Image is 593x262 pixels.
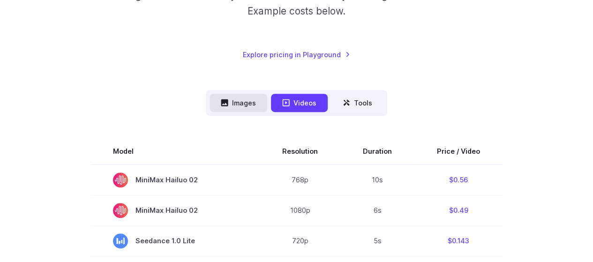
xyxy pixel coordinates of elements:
[340,225,414,256] td: 5s
[414,165,503,195] td: $0.56
[260,195,340,225] td: 1080p
[113,233,237,248] span: Seedance 1.0 Lite
[414,225,503,256] td: $0.143
[271,94,328,112] button: Videos
[260,138,340,165] th: Resolution
[243,49,350,60] a: Explore pricing in Playground
[260,165,340,195] td: 768p
[414,195,503,225] td: $0.49
[210,94,267,112] button: Images
[260,225,340,256] td: 720p
[414,138,503,165] th: Price / Video
[113,172,237,187] span: MiniMax Hailuo 02
[90,138,260,165] th: Model
[113,203,237,218] span: MiniMax Hailuo 02
[340,165,414,195] td: 10s
[340,138,414,165] th: Duration
[340,195,414,225] td: 6s
[331,94,383,112] button: Tools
